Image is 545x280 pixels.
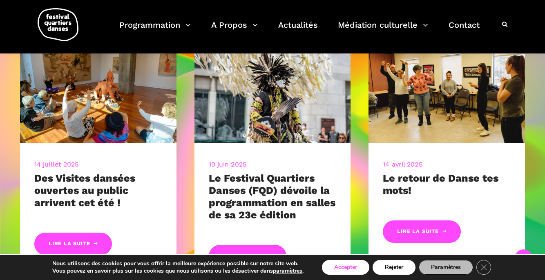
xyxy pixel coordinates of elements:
a: 14 juillet 2025 [34,160,79,168]
p: Vous pouvez en savoir plus sur les cookies que nous utilisons ou les désactiver dans . [52,267,304,275]
a: 14 avril 2025 [383,160,422,168]
button: Paramètres [419,260,473,275]
a: Des Visites dansées ouvertes au public arrivent cet été ! [34,172,135,209]
img: R Barbara Diabo 11 crédit Romain Lorraine (30) [194,39,351,143]
img: CARI, 8 mars 2023-209 [369,39,525,143]
a: Programmation [119,18,191,42]
a: A Propos [211,18,258,42]
a: 10 juin 2025 [209,160,246,168]
button: Accepter [322,260,369,275]
a: Contact [449,18,480,42]
a: Le retour de Danse tes mots! [383,172,498,196]
button: Rejeter [373,260,415,275]
a: Lire la suite [34,233,112,255]
a: Actualités [278,18,318,42]
a: Médiation culturelle [338,18,428,42]
a: Lire la suite [383,220,460,243]
button: Close GDPR Cookie Banner [476,260,491,275]
img: 20240905-9595 [20,39,176,143]
button: paramètres [273,267,302,275]
p: Nous utilisons des cookies pour vous offrir la meilleure expérience possible sur notre site web. [52,260,304,267]
a: Lire la suite [209,245,286,267]
a: Le Festival Quartiers Danses (FQD) dévoile la programmation en salles de sa 23e édition [209,172,335,221]
img: logo-fqd-med [38,8,78,41]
